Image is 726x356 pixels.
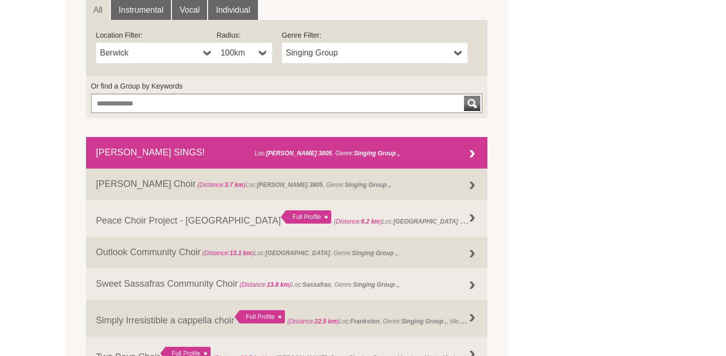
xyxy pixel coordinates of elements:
strong: Singing Group , [353,281,398,288]
span: Loc: , Genre: , [196,181,392,188]
a: [PERSON_NAME] SINGS! (Distance:3.5 km)Loc:[PERSON_NAME] 3805, Genre:Singing Group ,, [86,137,488,169]
strong: Singing Group , [401,318,447,325]
span: (Distance: ) [240,281,291,288]
span: Loc: , Genre: , [205,150,401,157]
strong: 3.5 km [234,150,252,157]
a: Outlook Community Choir (Distance:13.1 km)Loc:[GEOGRAPHIC_DATA], Genre:Singing Group ,, [86,237,488,268]
span: Loc: , Genre: , Members: [287,315,489,325]
div: Full Profile [235,310,285,323]
span: Loc: , Genre: , [201,250,399,257]
span: Berwick [100,47,199,59]
strong: [GEOGRAPHIC_DATA] [266,250,330,257]
label: Or find a Group by Keywords [91,81,483,91]
span: (Distance: ) [207,150,255,157]
span: (Distance: ) [202,250,254,257]
a: Sweet Sassafras Community Choir (Distance:13.8 km)Loc:Sassafras, Genre:Singing Group ,, [86,268,488,300]
span: Singing Group [286,47,450,59]
a: Simply Irresistible a cappella choir Full Profile (Distance:22.5 km)Loc:Frankston, Genre:Singing ... [86,300,488,337]
strong: ~ 20 [477,318,489,325]
strong: 3.7 km [224,181,243,188]
a: Berwick [96,43,217,63]
strong: [GEOGRAPHIC_DATA] 3976 [393,215,473,226]
span: Loc: , Genre: , [238,281,400,288]
strong: Singing Group , [352,250,397,257]
span: (Distance: ) [197,181,246,188]
strong: Singing Group , [354,150,399,157]
span: (Distance: ) [287,318,339,325]
strong: Singing Group , [344,181,390,188]
a: [PERSON_NAME] Choir (Distance:3.7 km)Loc:[PERSON_NAME] 3805, Genre:Singing Group ,, [86,169,488,200]
strong: 13.8 km [267,281,289,288]
a: 100km [217,43,272,63]
strong: 22.5 km [314,318,337,325]
div: Full Profile [281,210,331,224]
strong: Sassafras [303,281,331,288]
a: Peace Choir Project - [GEOGRAPHIC_DATA] Full Profile (Distance:6.2 km)Loc:[GEOGRAPHIC_DATA] 3976,... [86,200,488,237]
label: Location Filter: [96,30,217,40]
strong: [PERSON_NAME] 3805 [257,181,323,188]
strong: 6.2 km [361,218,380,225]
span: Loc: , Genre: , [334,215,542,226]
strong: Frankston [350,318,379,325]
span: (Distance: ) [334,218,382,225]
strong: [PERSON_NAME] 3805 [266,150,332,157]
a: Singing Group [282,43,468,63]
span: 100km [221,47,255,59]
label: Radius: [217,30,272,40]
label: Genre Filter: [282,30,468,40]
strong: 13.1 km [229,250,252,257]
